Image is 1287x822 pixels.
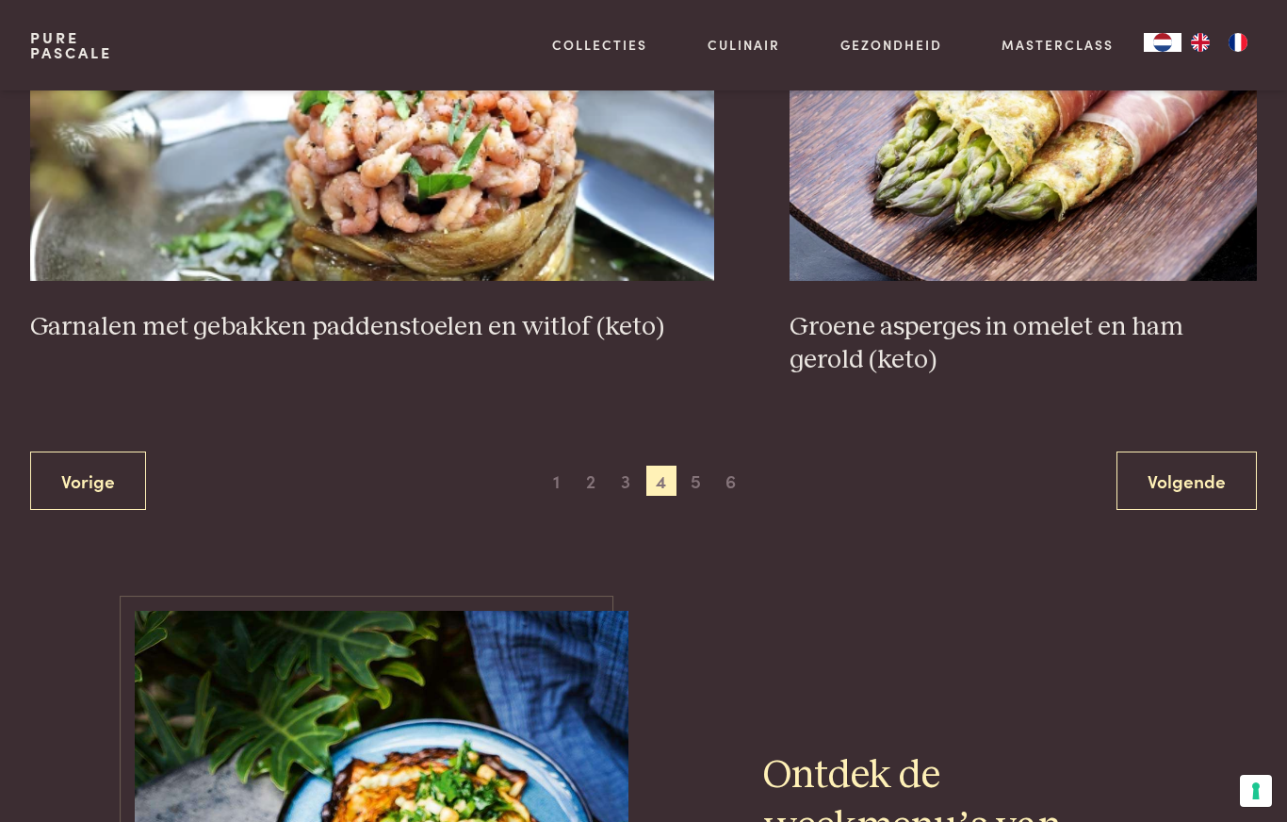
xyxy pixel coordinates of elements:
[30,30,112,60] a: PurePascale
[1144,33,1181,52] a: NL
[576,466,606,496] span: 2
[30,311,714,344] h3: Garnalen met gebakken paddenstoelen en witlof (keto)
[716,466,746,496] span: 6
[1181,33,1219,52] a: EN
[541,466,571,496] span: 1
[611,466,641,496] span: 3
[646,466,676,496] span: 4
[1181,33,1257,52] ul: Language list
[1116,452,1257,511] a: Volgende
[1002,35,1114,55] a: Masterclass
[790,311,1257,376] h3: Groene asperges in omelet en ham gerold (keto)
[840,35,942,55] a: Gezondheid
[1144,33,1257,52] aside: Language selected: Nederlands
[30,452,146,511] a: Vorige
[1219,33,1257,52] a: FR
[1240,775,1272,807] button: Uw voorkeuren voor toestemming voor trackingtechnologieën
[708,35,780,55] a: Culinair
[681,466,711,496] span: 5
[552,35,647,55] a: Collecties
[1144,33,1181,52] div: Language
